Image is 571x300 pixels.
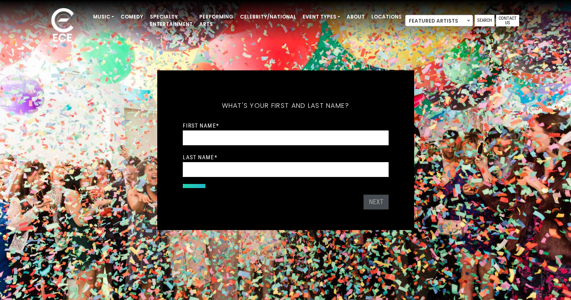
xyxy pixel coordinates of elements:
a: Celebrity/National [237,10,299,24]
a: Event Types [299,10,343,24]
a: Search [475,15,494,26]
a: About [343,10,368,24]
span: Featured Artists [405,15,473,26]
img: ece_new_logo_whitev2-1.png [42,6,83,46]
a: Contact Us [496,15,519,26]
label: First Name [183,122,219,129]
a: Music [90,10,117,24]
a: Comedy [117,10,147,24]
span: Featured Artists [406,15,473,27]
h5: What's your first and last name? [183,91,389,121]
label: Last Name [183,153,217,161]
a: Performing Arts [196,10,237,31]
a: Specialty Entertainment [147,10,196,31]
a: Locations [368,10,405,24]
